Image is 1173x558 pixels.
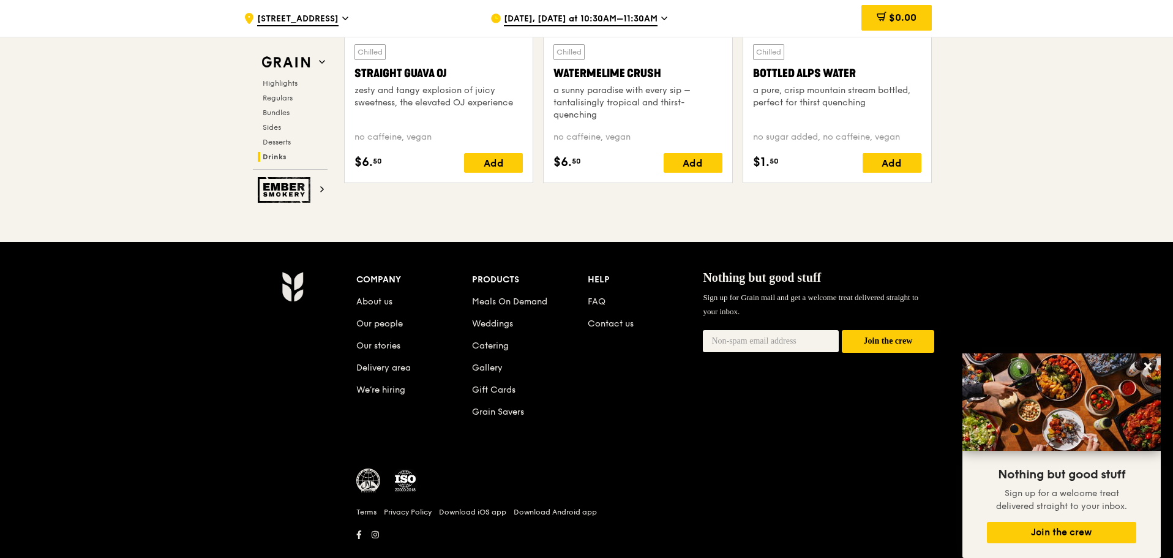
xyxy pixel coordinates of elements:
[263,138,291,146] span: Desserts
[354,65,523,82] div: Straight Guava OJ
[703,293,918,315] span: Sign up for Grain mail and get a welcome treat delivered straight to your inbox.
[356,385,405,395] a: We’re hiring
[588,319,634,329] a: Contact us
[354,131,523,143] div: no caffeine, vegan
[753,131,921,143] div: no sugar added, no caffeine, vegan
[356,341,400,351] a: Our stories
[703,330,839,352] input: Non-spam email address
[1138,356,1158,376] button: Close
[356,363,411,373] a: Delivery area
[514,507,597,517] a: Download Android app
[664,153,722,173] div: Add
[356,319,403,329] a: Our people
[553,65,722,82] div: Watermelime Crush
[504,13,658,26] span: [DATE], [DATE] at 10:30AM–11:30AM
[962,353,1161,451] img: DSC07876-Edit02-Large.jpeg
[553,44,585,60] div: Chilled
[996,488,1127,511] span: Sign up for a welcome treat delivered straight to your inbox.
[753,85,921,109] div: a pure, crisp mountain stream bottled, perfect for thirst quenching
[384,507,432,517] a: Privacy Policy
[263,94,293,102] span: Regulars
[356,507,377,517] a: Terms
[356,271,472,288] div: Company
[753,65,921,82] div: Bottled Alps Water
[987,522,1136,543] button: Join the crew
[234,543,939,553] h6: Revision
[263,153,287,161] span: Drinks
[356,469,381,493] img: MUIS Halal Certified
[439,507,506,517] a: Download iOS app
[889,12,916,23] span: $0.00
[263,79,298,88] span: Highlights
[257,13,339,26] span: [STREET_ADDRESS]
[863,153,921,173] div: Add
[472,296,547,307] a: Meals On Demand
[472,341,509,351] a: Catering
[770,156,779,166] span: 50
[464,153,523,173] div: Add
[842,330,934,353] button: Join the crew
[553,153,572,172] span: $6.
[472,385,515,395] a: Gift Cards
[282,271,303,302] img: Grain
[373,156,382,166] span: 50
[263,108,290,117] span: Bundles
[472,363,503,373] a: Gallery
[588,296,605,307] a: FAQ
[354,85,523,109] div: zesty and tangy explosion of juicy sweetness, the elevated OJ experience
[258,177,314,203] img: Ember Smokery web logo
[472,271,588,288] div: Products
[263,123,281,132] span: Sides
[753,44,784,60] div: Chilled
[356,296,392,307] a: About us
[588,271,703,288] div: Help
[354,44,386,60] div: Chilled
[572,156,581,166] span: 50
[393,469,418,493] img: ISO Certified
[753,153,770,172] span: $1.
[258,51,314,74] img: Grain web logo
[703,271,821,284] span: Nothing but good stuff
[553,131,722,143] div: no caffeine, vegan
[354,153,373,172] span: $6.
[998,467,1125,482] span: Nothing but good stuff
[472,319,513,329] a: Weddings
[472,407,524,417] a: Grain Savers
[553,85,722,121] div: a sunny paradise with every sip – tantalisingly tropical and thirst-quenching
